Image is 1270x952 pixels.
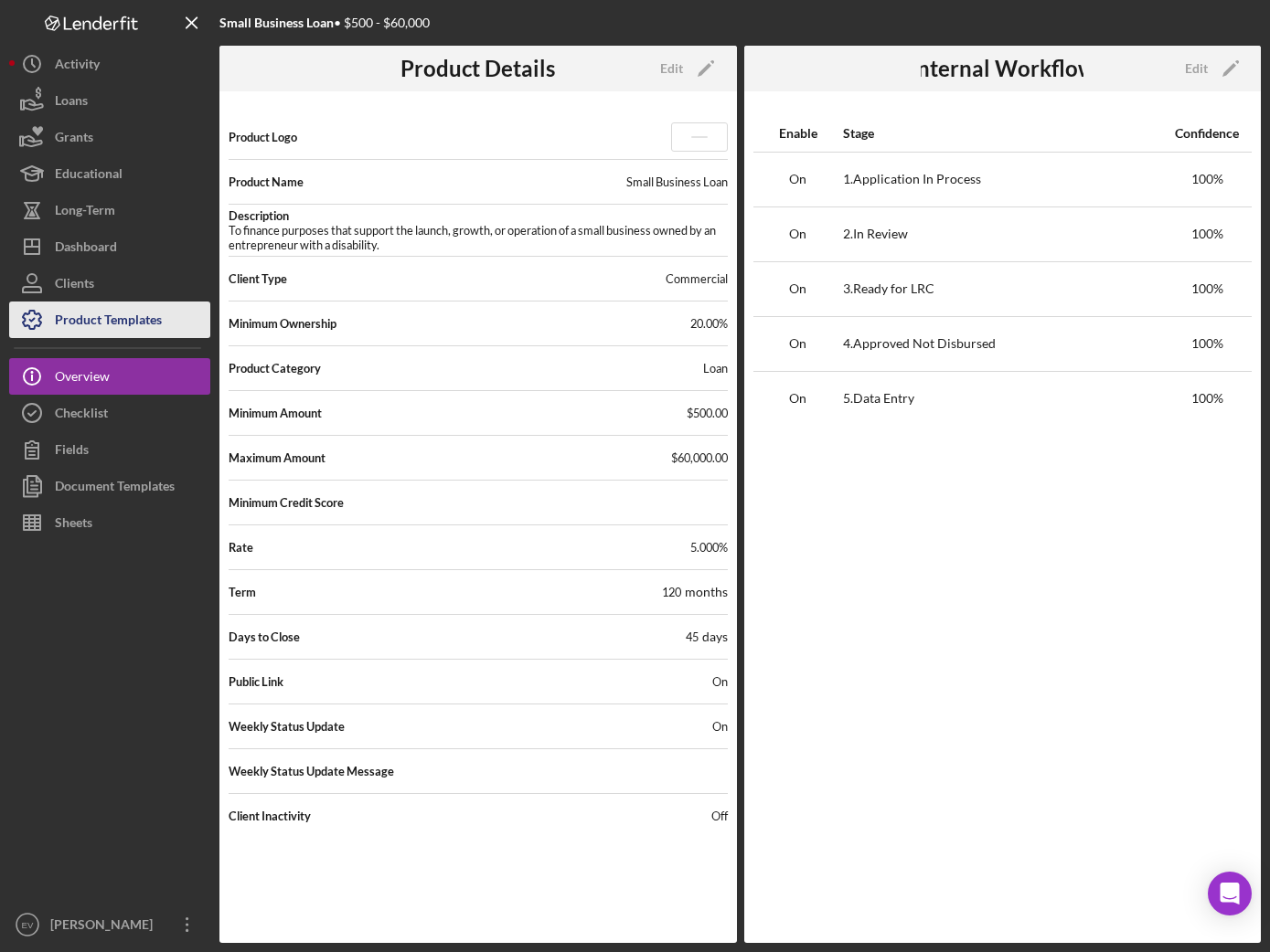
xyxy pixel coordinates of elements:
[666,271,728,286] div: Commercial
[9,228,210,265] button: Dashboard
[229,585,256,599] span: Term
[229,719,345,734] span: Weekly Status Update
[229,316,336,331] span: Minimum Ownership
[1162,261,1252,316] td: 100 %
[55,468,175,509] div: Document Templates
[229,271,287,286] span: Client Type
[690,316,728,331] span: 20.00%
[702,629,728,644] span: days
[229,208,728,223] span: Description
[229,764,728,778] span: Weekly Status Update Message
[55,228,117,270] div: Dashboard
[843,206,1163,261] td: 2 . In Review
[9,265,210,301] button: Clients
[1162,206,1252,261] td: 100 %
[46,906,165,947] div: [PERSON_NAME]
[229,223,728,252] pre: To finance purposes that support the launch, growth, or operation of a small business owned by an...
[400,56,555,81] h3: Product Details
[9,468,210,504] button: Document Templates
[712,719,728,734] span: On
[910,56,1095,81] h3: Internal Workflow
[229,130,297,144] span: Product Logo
[1162,115,1252,152] th: Confidence
[55,504,92,545] div: Sheets
[843,316,1163,371] td: 4 . Approved Not Disbursed
[9,46,210,82] button: Activity
[55,395,108,436] div: Checklist
[219,16,430,30] div: • $500 - $60,000
[55,82,88,123] div: Loans
[55,265,94,306] div: Clients
[229,450,326,465] span: Maximum Amount
[229,361,321,376] span: Product Category
[229,540,253,555] span: Rate
[55,358,110,399] div: Overview
[671,450,728,465] span: $60,000.00
[843,152,1163,206] td: 1 . Application In Process
[55,46,100,87] div: Activity
[229,629,300,644] span: Days to Close
[1162,316,1252,371] td: 100 %
[229,674,283,689] span: Public Link
[9,504,210,541] button: Sheets
[9,119,210,155] button: Grants
[55,155,123,196] div: Educational
[55,192,115,233] div: Long-Term
[9,155,210,192] button: Educational
[1208,872,1252,915] div: Open Intercom Messenger
[219,15,334,30] b: Small Business Loan
[55,301,162,343] div: Product Templates
[229,406,322,420] span: Minimum Amount
[626,175,728,189] div: Small Business Loan
[9,358,210,395] button: Overview
[753,371,843,426] td: On
[9,301,210,338] button: Product Templates
[686,629,728,644] div: 45
[229,495,344,510] span: Minimum Credit Score
[55,431,89,472] div: Fields
[9,192,210,228] button: Long-Term
[687,406,728,420] span: $500.00
[1162,371,1252,426] td: 100 %
[9,395,210,431] button: Checklist
[753,115,843,152] th: Enable
[1174,55,1246,82] button: Edit
[662,585,728,599] div: 120
[711,809,728,823] span: Off
[843,371,1163,426] td: 5 . Data Entry
[55,119,93,160] div: Grants
[660,55,683,82] div: Edit
[753,152,843,206] td: On
[9,431,210,468] button: Fields
[1162,152,1252,206] td: 100 %
[22,920,34,930] text: EV
[9,82,210,119] button: Loans
[843,115,1163,152] th: Stage
[229,809,311,823] span: Client Inactivity
[712,674,728,689] span: On
[753,261,843,316] td: On
[1185,55,1208,82] div: Edit
[9,906,210,943] button: EV[PERSON_NAME]
[690,540,728,555] span: 5.000%
[703,361,728,376] div: Loan
[685,584,728,599] span: months
[753,206,843,261] td: On
[649,55,721,82] button: Edit
[843,261,1163,316] td: 3 . Ready for LRC
[229,175,304,189] span: Product Name
[753,316,843,371] td: On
